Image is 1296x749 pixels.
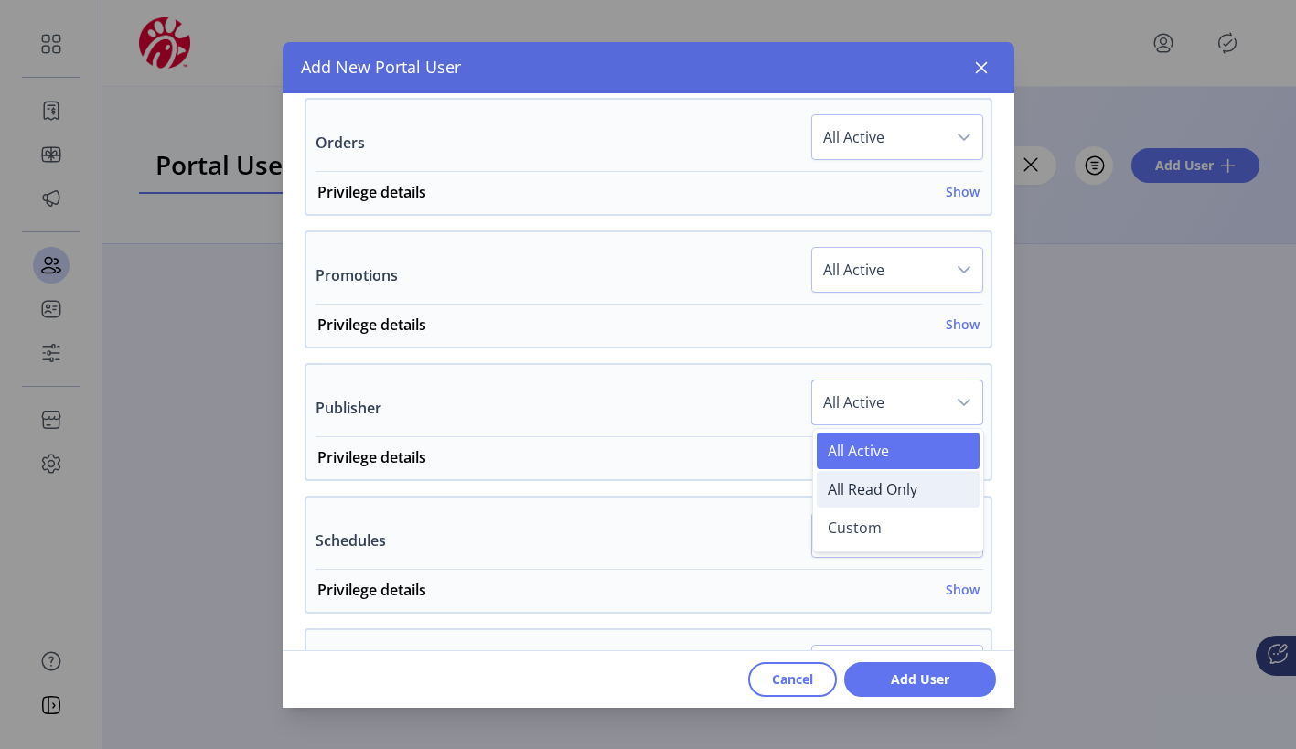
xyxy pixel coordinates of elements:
span: Custom [828,518,882,538]
span: All Read Only [828,479,917,499]
h6: Privilege details [317,446,426,468]
a: Privilege detailsShow [306,181,991,214]
span: All Active [812,380,946,424]
ul: Option List [813,429,983,551]
span: All Active [812,248,946,292]
h6: Show [946,580,980,599]
a: Privilege detailsShow [306,579,991,612]
a: Privilege detailsShow [306,314,991,347]
h6: Privilege details [317,579,426,601]
span: All Active [828,441,889,461]
div: dropdown trigger [946,248,982,292]
div: dropdown trigger [946,115,982,159]
label: Orders [316,132,365,154]
button: Cancel [748,662,837,697]
label: Publisher [316,397,381,419]
span: Cancel [772,669,813,689]
li: All Read Only [817,471,980,508]
button: Add User [844,662,996,697]
span: Add User [868,669,972,689]
span: Add New Portal User [301,55,461,80]
h6: Show [946,182,980,201]
label: Schedules [316,530,386,551]
a: Privilege detailsShow [306,446,991,479]
li: All Active [817,433,980,469]
li: Custom [817,509,980,546]
span: All Active [812,115,946,159]
label: Promotions [316,264,398,286]
h6: Show [946,315,980,334]
span: All Active [812,646,946,690]
div: dropdown trigger [946,646,982,690]
div: dropdown trigger [946,380,982,424]
h6: Privilege details [317,314,426,336]
h6: Privilege details [317,181,426,203]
